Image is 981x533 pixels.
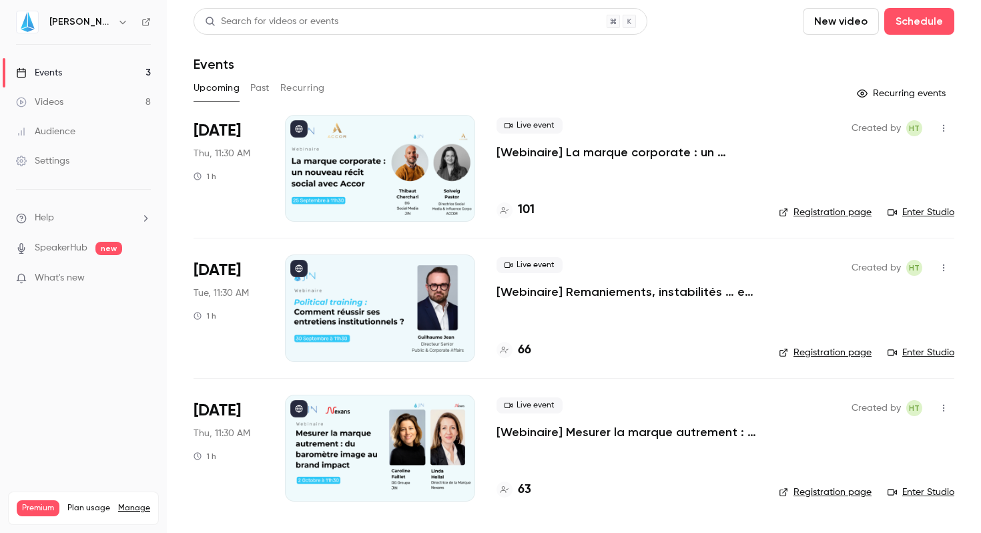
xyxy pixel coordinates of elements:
[194,77,240,99] button: Upcoming
[906,260,922,276] span: Hugo Tauzin
[518,481,531,499] h4: 63
[194,311,216,321] div: 1 h
[888,346,954,359] a: Enter Studio
[852,260,901,276] span: Created by
[497,257,563,273] span: Live event
[497,397,563,413] span: Live event
[17,11,38,33] img: JIN
[49,15,112,29] h6: [PERSON_NAME]
[95,242,122,255] span: new
[909,120,920,136] span: HT
[497,424,757,440] a: [Webinaire] Mesurer la marque autrement : du baromètre image au brand impact
[16,154,69,168] div: Settings
[194,260,241,281] span: [DATE]
[497,341,531,359] a: 66
[194,254,264,361] div: Sep 30 Tue, 11:30 AM (Europe/Paris)
[851,83,954,104] button: Recurring events
[779,486,872,499] a: Registration page
[16,96,63,109] div: Videos
[194,171,216,182] div: 1 h
[67,503,110,514] span: Plan usage
[906,120,922,136] span: Hugo Tauzin
[135,273,151,285] iframe: Noticeable Trigger
[518,341,531,359] h4: 66
[16,125,75,138] div: Audience
[909,260,920,276] span: HT
[779,346,872,359] a: Registration page
[194,427,250,440] span: Thu, 11:30 AM
[803,8,879,35] button: New video
[280,77,325,99] button: Recurring
[497,201,535,219] a: 101
[35,271,85,285] span: What's new
[852,120,901,136] span: Created by
[205,15,338,29] div: Search for videos or events
[497,118,563,134] span: Live event
[194,120,241,142] span: [DATE]
[884,8,954,35] button: Schedule
[497,284,757,300] a: [Webinaire] Remaniements, instabilités … et impact : comment réussir ses entretiens institutionne...
[497,144,757,160] a: [Webinaire] La marque corporate : un nouveau récit social avec [PERSON_NAME]
[906,400,922,416] span: Hugo Tauzin
[194,56,234,72] h1: Events
[16,66,62,79] div: Events
[16,211,151,225] li: help-dropdown-opener
[194,395,264,502] div: Oct 2 Thu, 11:30 AM (Europe/Paris)
[852,400,901,416] span: Created by
[194,287,249,300] span: Tue, 11:30 AM
[497,481,531,499] a: 63
[17,500,59,516] span: Premium
[250,77,270,99] button: Past
[194,400,241,421] span: [DATE]
[194,115,264,222] div: Sep 25 Thu, 11:30 AM (Europe/Paris)
[518,201,535,219] h4: 101
[779,206,872,219] a: Registration page
[909,400,920,416] span: HT
[194,451,216,462] div: 1 h
[35,211,54,225] span: Help
[35,241,87,255] a: SpeakerHub
[118,503,150,514] a: Manage
[888,486,954,499] a: Enter Studio
[194,147,250,160] span: Thu, 11:30 AM
[888,206,954,219] a: Enter Studio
